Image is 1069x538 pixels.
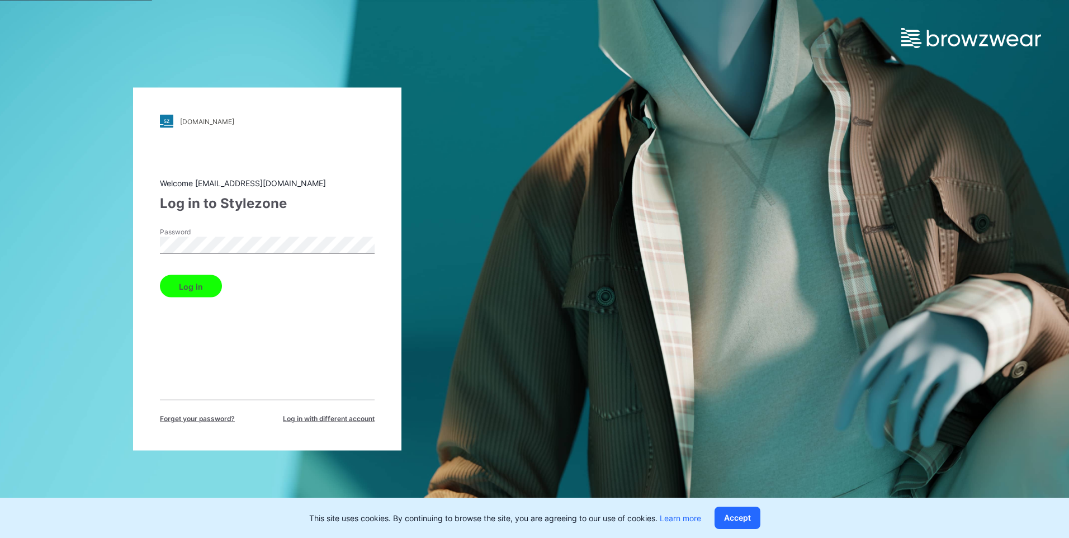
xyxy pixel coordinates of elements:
img: browzwear-logo.e42bd6dac1945053ebaf764b6aa21510.svg [901,28,1041,48]
p: This site uses cookies. By continuing to browse the site, you are agreeing to our use of cookies. [309,512,701,524]
span: Log in with different account [283,414,375,424]
div: Welcome [EMAIL_ADDRESS][DOMAIN_NAME] [160,177,375,189]
button: Accept [715,507,760,529]
button: Log in [160,275,222,298]
label: Password [160,227,238,237]
a: [DOMAIN_NAME] [160,115,375,128]
div: [DOMAIN_NAME] [180,117,234,125]
a: Learn more [660,513,701,523]
img: stylezone-logo.562084cfcfab977791bfbf7441f1a819.svg [160,115,173,128]
div: Log in to Stylezone [160,194,375,214]
span: Forget your password? [160,414,235,424]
